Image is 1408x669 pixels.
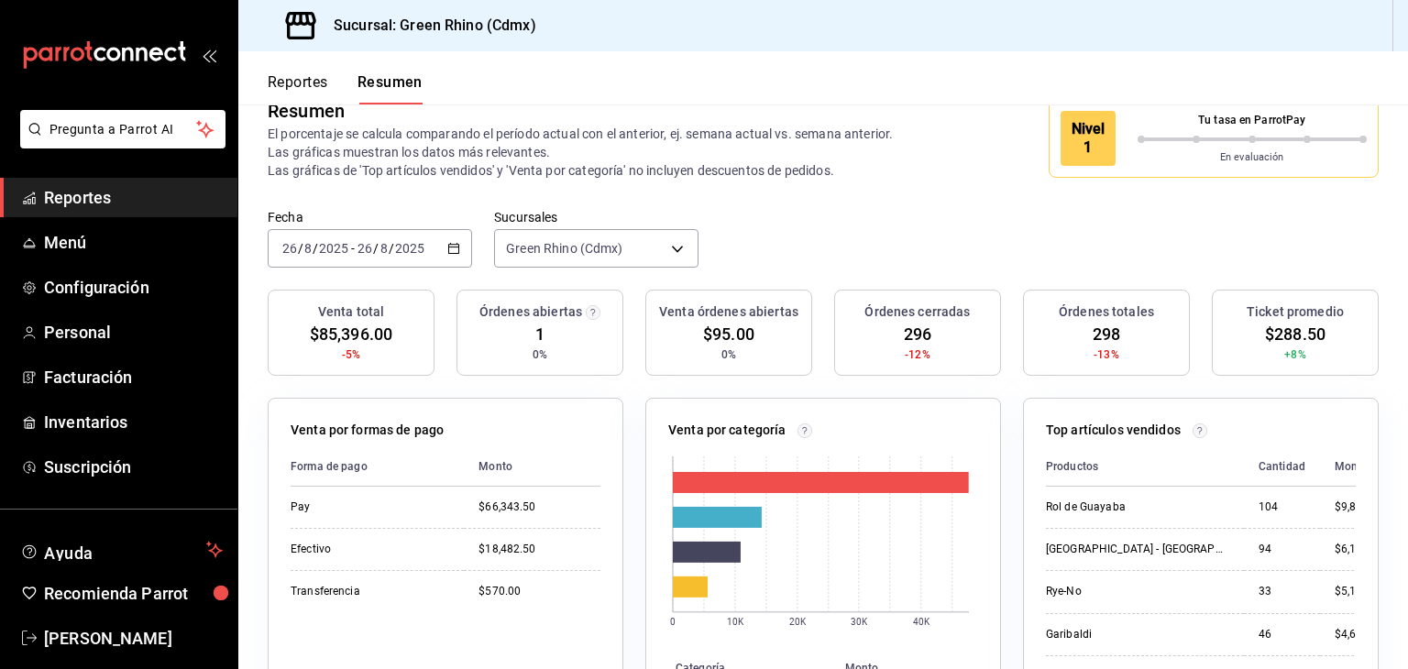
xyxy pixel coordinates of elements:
[905,346,930,363] span: -12%
[464,447,600,487] th: Monto
[494,211,698,224] label: Sucursales
[44,365,223,389] span: Facturación
[291,447,464,487] th: Forma de pago
[13,133,225,152] a: Pregunta a Parrot AI
[1138,112,1368,128] p: Tu tasa en ParrotPay
[1046,421,1181,440] p: Top artículos vendidos
[1259,627,1305,642] div: 46
[1259,542,1305,557] div: 94
[851,617,868,627] text: 30K
[268,73,423,104] div: navigation tabs
[727,617,744,627] text: 10K
[44,320,223,345] span: Personal
[291,499,449,515] div: Pay
[789,617,807,627] text: 20K
[44,275,223,300] span: Configuración
[342,346,360,363] span: -5%
[1046,447,1244,487] th: Productos
[319,15,536,37] h3: Sucursal: Green Rhino (Cdmx)
[670,617,676,627] text: 0
[44,539,199,561] span: Ayuda
[913,617,930,627] text: 40K
[373,241,379,256] span: /
[318,302,384,322] h3: Venta total
[479,302,582,322] h3: Órdenes abiertas
[313,241,318,256] span: /
[904,322,931,346] span: 296
[478,499,600,515] div: $66,343.50
[1046,542,1229,557] div: [GEOGRAPHIC_DATA] - [GEOGRAPHIC_DATA]
[357,241,373,256] input: --
[1335,499,1385,515] div: $9,880.00
[318,241,349,256] input: ----
[1046,499,1229,515] div: Rol de Guayaba
[44,581,223,606] span: Recomienda Parrot
[1320,447,1385,487] th: Monto
[668,421,786,440] p: Venta por categoría
[1247,302,1344,322] h3: Ticket promedio
[721,346,736,363] span: 0%
[44,185,223,210] span: Reportes
[268,73,328,104] button: Reportes
[379,241,389,256] input: --
[1259,499,1305,515] div: 104
[291,542,449,557] div: Efectivo
[703,322,754,346] span: $95.00
[1094,346,1119,363] span: -13%
[303,241,313,256] input: --
[44,626,223,651] span: [PERSON_NAME]
[1061,111,1116,166] div: Nivel 1
[533,346,547,363] span: 0%
[291,584,449,599] div: Transferencia
[1046,584,1229,599] div: Rye-No
[506,239,622,258] span: Green Rhino (Cdmx)
[44,455,223,479] span: Suscripción
[351,241,355,256] span: -
[1284,346,1305,363] span: +8%
[310,322,392,346] span: $85,396.00
[20,110,225,148] button: Pregunta a Parrot AI
[1265,322,1325,346] span: $288.50
[1046,627,1229,642] div: Garibaldi
[281,241,298,256] input: --
[1335,627,1385,642] div: $4,600.00
[389,241,394,256] span: /
[535,322,544,346] span: 1
[268,97,345,125] div: Resumen
[357,73,423,104] button: Resumen
[1259,584,1305,599] div: 33
[1335,542,1385,557] div: $6,110.00
[1093,322,1120,346] span: 298
[268,125,916,180] p: El porcentaje se calcula comparando el período actual con el anterior, ej. semana actual vs. sema...
[1335,584,1385,599] div: $5,115.00
[864,302,970,322] h3: Órdenes cerradas
[659,302,798,322] h3: Venta órdenes abiertas
[1138,150,1368,166] p: En evaluación
[478,584,600,599] div: $570.00
[49,120,197,139] span: Pregunta a Parrot AI
[478,542,600,557] div: $18,482.50
[291,421,444,440] p: Venta por formas de pago
[1059,302,1154,322] h3: Órdenes totales
[202,48,216,62] button: open_drawer_menu
[1244,447,1320,487] th: Cantidad
[394,241,425,256] input: ----
[44,410,223,434] span: Inventarios
[268,211,472,224] label: Fecha
[44,230,223,255] span: Menú
[298,241,303,256] span: /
